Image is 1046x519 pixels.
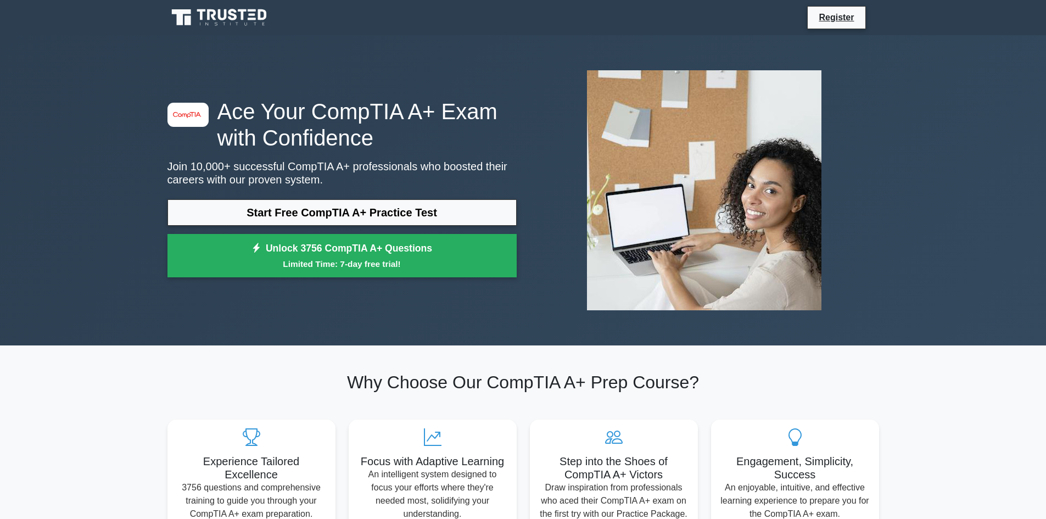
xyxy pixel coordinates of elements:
small: Limited Time: 7-day free trial! [181,258,503,270]
a: Unlock 3756 CompTIA A+ QuestionsLimited Time: 7-day free trial! [167,234,517,278]
a: Start Free CompTIA A+ Practice Test [167,199,517,226]
h5: Focus with Adaptive Learning [357,455,508,468]
p: Join 10,000+ successful CompTIA A+ professionals who boosted their careers with our proven system. [167,160,517,186]
h2: Why Choose Our CompTIA A+ Prep Course? [167,372,879,393]
h5: Engagement, Simplicity, Success [720,455,870,481]
h5: Step into the Shoes of CompTIA A+ Victors [539,455,689,481]
h5: Experience Tailored Excellence [176,455,327,481]
a: Register [812,10,860,24]
h1: Ace Your CompTIA A+ Exam with Confidence [167,98,517,151]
